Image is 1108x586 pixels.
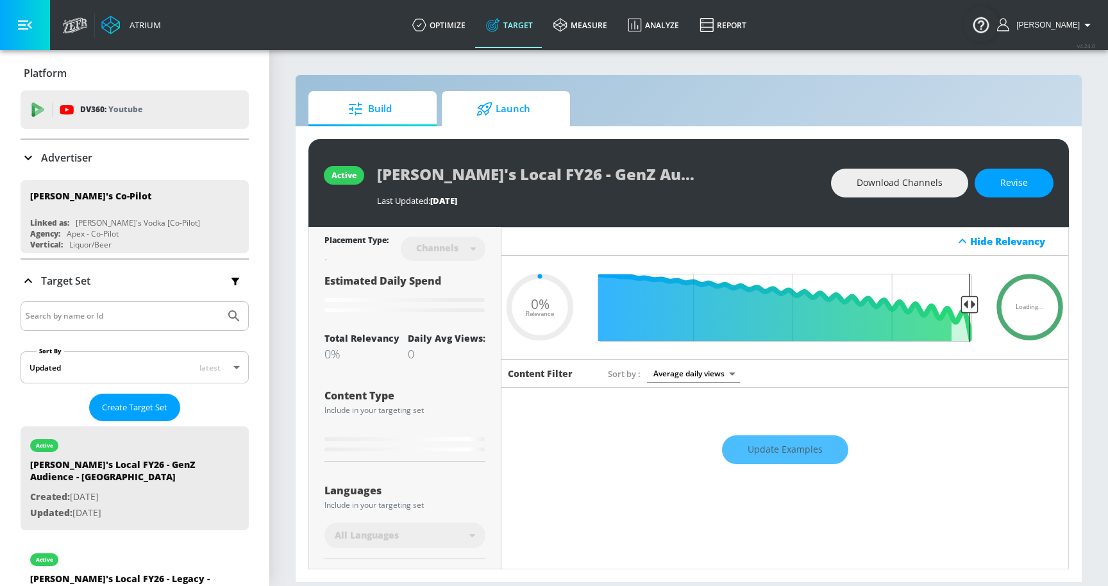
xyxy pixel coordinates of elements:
[324,523,485,548] div: All Languages
[324,485,485,496] div: Languages
[997,17,1095,33] button: [PERSON_NAME]
[102,400,167,415] span: Create Target Set
[21,140,249,176] div: Advertiser
[647,365,740,382] div: Average daily views
[408,332,485,344] div: Daily Avg Views:
[377,195,818,206] div: Last Updated:
[21,180,249,253] div: [PERSON_NAME]'s Co-PilotLinked as:[PERSON_NAME]'s Vodka [Co-Pilot]Agency:Apex - Co-PilotVertical:...
[101,15,161,35] a: Atrium
[455,94,552,124] span: Launch
[36,442,53,449] div: active
[30,489,210,505] p: [DATE]
[526,311,554,317] span: Relevance
[831,169,968,197] button: Download Channels
[76,217,200,228] div: [PERSON_NAME]'s Vodka [Co-Pilot]
[324,274,485,317] div: Estimated Daily Spend
[324,332,399,344] div: Total Relevancy
[24,66,67,80] p: Platform
[89,394,180,421] button: Create Target Set
[975,169,1053,197] button: Revise
[1016,305,1044,311] span: Loading...
[531,297,550,311] span: 0%
[543,2,617,48] a: measure
[970,235,1061,247] div: Hide Relevancy
[41,151,92,165] p: Advertiser
[608,368,641,380] span: Sort by
[29,362,61,373] div: Updated
[30,505,210,521] p: [DATE]
[332,170,357,181] div: active
[430,195,457,206] span: [DATE]
[69,239,112,250] div: Liquor/Beer
[501,227,1068,256] div: Hide Relevancy
[21,260,249,302] div: Target Set
[30,490,70,503] span: Created:
[1077,42,1095,49] span: v 4.24.0
[36,557,53,563] div: active
[508,367,573,380] h6: Content Filter
[857,175,943,191] span: Download Channels
[324,501,485,509] div: Include in your targeting set
[21,90,249,129] div: DV360: Youtube
[30,458,210,489] div: [PERSON_NAME]'s Local FY26 - GenZ Audience - [GEOGRAPHIC_DATA]
[324,274,441,288] span: Estimated Daily Spend
[30,239,63,250] div: Vertical:
[21,426,249,530] div: active[PERSON_NAME]'s Local FY26 - GenZ Audience - [GEOGRAPHIC_DATA]Created:[DATE]Updated:[DATE]
[335,529,399,542] span: All Languages
[1000,175,1028,191] span: Revise
[26,308,220,324] input: Search by name or Id
[80,103,142,117] p: DV360:
[41,274,90,288] p: Target Set
[30,190,151,202] div: [PERSON_NAME]'s Co-Pilot
[324,406,485,414] div: Include in your targeting set
[321,94,419,124] span: Build
[30,228,60,239] div: Agency:
[402,2,476,48] a: optimize
[199,362,221,373] span: latest
[617,2,689,48] a: Analyze
[108,103,142,116] p: Youtube
[963,6,999,42] button: Open Resource Center
[21,55,249,91] div: Platform
[1011,21,1080,29] span: login as: justin.nim@zefr.com
[410,242,465,253] div: Channels
[591,274,978,342] input: Final Threshold
[37,347,64,355] label: Sort By
[324,346,399,362] div: 0%
[30,217,69,228] div: Linked as:
[30,506,72,519] span: Updated:
[476,2,543,48] a: Target
[324,235,389,248] div: Placement Type:
[67,228,119,239] div: Apex - Co-Pilot
[324,390,485,401] div: Content Type
[124,19,161,31] div: Atrium
[408,346,485,362] div: 0
[689,2,757,48] a: Report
